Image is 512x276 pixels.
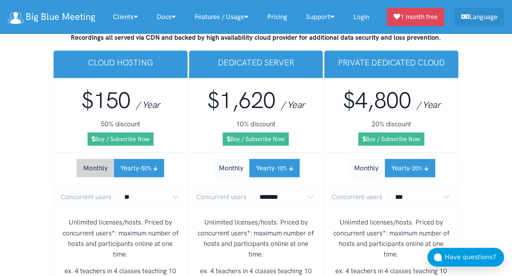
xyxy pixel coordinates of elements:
a: Clients [104,9,147,25]
button: Yearly-10% [249,159,300,177]
p: Unlimited licenses/hosts. Priced by concurrent users*: maximum number of hosts and participants o... [60,217,181,260]
small: -20% [410,165,423,172]
span: / Year [417,99,440,110]
a: Support [297,9,344,25]
h5: 10% discount [196,119,317,129]
small: -50% [139,165,152,172]
a: Pricing [258,9,297,25]
h3: Dedicated Server [195,57,317,68]
a: Language [455,8,504,26]
span: / Year [281,99,305,110]
div: Subscription Period [77,159,164,177]
h5: 20% discount [331,119,452,129]
img: logo [8,12,23,24]
a: 1 month free [387,8,444,26]
span: $1,620 [207,87,276,114]
a: Buy / Subscribe Now [358,133,424,146]
button: Yearly-20% [385,159,435,177]
span: Concurrent users [190,188,254,206]
h3: Cloud Hosting [60,57,181,68]
button: Yearly-50% [114,159,164,177]
span: Concurrent users [54,188,118,206]
span: / Year [136,99,160,110]
p: Unlimited licenses/hosts. Priced by concurrent users*: maximum number of hosts and participants o... [331,217,452,260]
button: Monthly [77,159,114,177]
small: -10% [274,165,287,172]
div: Subscription Period [212,159,300,177]
button: Monthly [212,159,250,177]
p: Unlimited licenses/hosts. Priced by concurrent users*: maximum number of hosts and participants o... [196,217,317,260]
a: Features / Usage [185,9,258,25]
a: Buy / Subscribe Now [88,133,154,146]
div: Subscription Period [348,159,435,177]
a: Big Blue Meeting [8,9,95,25]
h5: 50% discount [60,119,181,129]
a: Docs [147,9,185,25]
h3: Private Dedicated Cloud [331,57,452,68]
button: Have questions? [428,248,504,267]
span: Concurrent users [325,188,389,206]
span: $150 [81,87,131,114]
a: Buy / Subscribe Now [223,133,289,146]
a: Login [344,9,379,25]
button: Monthly [348,159,385,177]
span: $4,800 [343,87,411,114]
div: Have questions? [445,252,504,262]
